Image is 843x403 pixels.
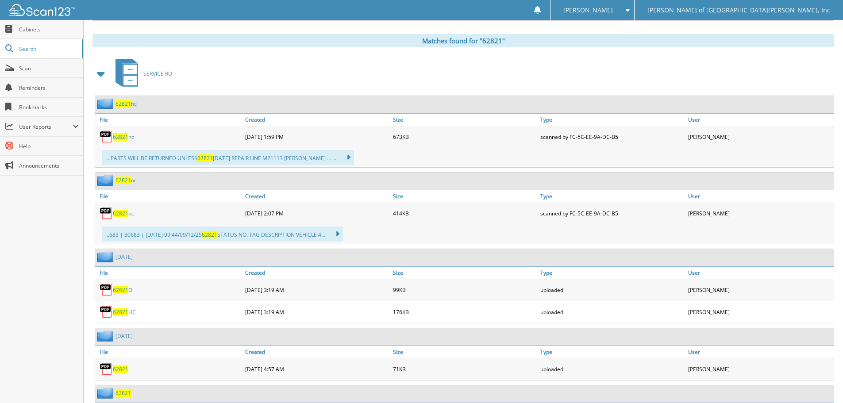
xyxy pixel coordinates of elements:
div: 99KB [391,281,539,299]
img: scan123-logo-white.svg [9,4,75,16]
a: 62821hc [115,100,137,107]
a: 62821oc [115,177,137,184]
span: SERVICE RO [143,70,172,77]
span: 62821 [115,177,131,184]
a: Size [391,346,539,358]
a: Created [243,114,391,126]
span: Cabinets [19,26,79,33]
div: [PERSON_NAME] [686,128,834,146]
a: Created [243,267,391,279]
img: folder2.png [97,98,115,109]
div: [DATE] 1:59 PM [243,128,391,146]
a: User [686,190,834,202]
div: [PERSON_NAME] [686,204,834,222]
a: Created [243,346,391,358]
a: Type [538,267,686,279]
div: [PERSON_NAME] [686,281,834,299]
a: SERVICE RO [110,56,172,91]
span: Reminders [19,84,79,92]
img: folder2.png [97,388,115,399]
span: [PERSON_NAME] of [GEOGRAPHIC_DATA][PERSON_NAME], Inc [647,8,830,13]
div: uploaded [538,303,686,321]
a: Type [538,346,686,358]
div: [PERSON_NAME] [686,303,834,321]
img: folder2.png [97,251,115,262]
a: 62821O [113,286,132,294]
a: User [686,267,834,279]
div: ... PARTS WILL BE RETURNED UNLESS [DATE] REPAIR LINE M21113 [PERSON_NAME] ... ... [102,150,354,165]
a: [DATE] [115,253,133,261]
a: [DATE] [115,332,133,340]
a: File [95,346,243,358]
div: [DATE] 2:07 PM [243,204,391,222]
a: File [95,114,243,126]
div: [DATE] 3:19 AM [243,303,391,321]
span: 62821 [202,231,217,238]
span: 62821 [113,133,128,141]
img: folder2.png [97,330,115,342]
div: scanned by FC-5C-EE-9A-DC-B5 [538,128,686,146]
span: 62821 [197,154,213,162]
a: Size [391,114,539,126]
div: 414KB [391,204,539,222]
span: Bookmarks [19,104,79,111]
a: Created [243,190,391,202]
div: [PERSON_NAME] [686,360,834,378]
div: ...683 | 30683 | [DATE] 09:44/09/12/25 STATUS NO. TAG DESCRIPTION VEHICLE 4... [102,226,343,242]
iframe: Chat Widget [799,361,843,403]
span: 62821 [113,308,128,316]
img: PDF.png [100,207,113,220]
span: 62821 [113,286,128,294]
div: [DATE] 4:57 AM [243,360,391,378]
a: 62821oc [113,210,134,217]
span: User Reports [19,123,73,130]
img: folder2.png [97,175,115,186]
div: Matches found for "62821" [92,34,834,47]
span: Search [19,45,77,53]
a: User [686,114,834,126]
div: [DATE] 3:19 AM [243,281,391,299]
span: Help [19,142,79,150]
img: PDF.png [100,130,113,143]
div: uploaded [538,360,686,378]
span: Scan [19,65,79,72]
img: PDF.png [100,362,113,376]
a: Type [538,190,686,202]
a: File [95,190,243,202]
div: 176KB [391,303,539,321]
span: 62821 [113,210,128,217]
a: 62821 [113,365,128,373]
div: 673KB [391,128,539,146]
span: Announcements [19,162,79,169]
div: 71KB [391,360,539,378]
a: User [686,346,834,358]
a: File [95,267,243,279]
div: scanned by FC-5C-EE-9A-DC-B5 [538,204,686,222]
a: 62821hc [113,133,134,141]
a: 62821HC [113,308,136,316]
a: 62821 [115,389,131,397]
a: Size [391,190,539,202]
span: [PERSON_NAME] [563,8,613,13]
span: 62821 [115,100,131,107]
div: uploaded [538,281,686,299]
img: PDF.png [100,283,113,296]
a: Type [538,114,686,126]
a: Size [391,267,539,279]
img: PDF.png [100,305,113,319]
